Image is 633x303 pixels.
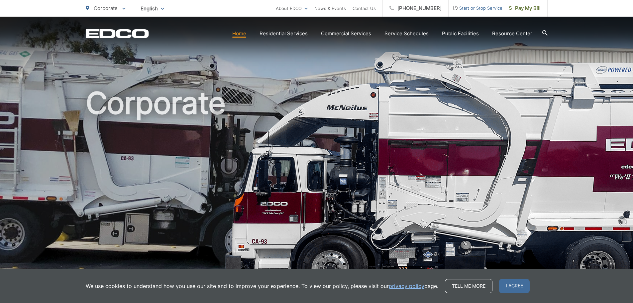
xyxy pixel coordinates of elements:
a: Tell me more [445,279,492,293]
a: News & Events [314,4,346,12]
h1: Corporate [86,86,548,297]
span: English [136,3,169,14]
a: EDCD logo. Return to the homepage. [86,29,149,38]
span: Pay My Bill [509,4,541,12]
a: Contact Us [353,4,376,12]
a: About EDCO [276,4,308,12]
a: Commercial Services [321,30,371,38]
span: Corporate [94,5,118,11]
span: I agree [499,279,530,293]
p: We use cookies to understand how you use our site and to improve your experience. To view our pol... [86,282,438,290]
a: Resource Center [492,30,532,38]
a: Residential Services [260,30,308,38]
a: Home [232,30,246,38]
a: privacy policy [389,282,424,290]
a: Public Facilities [442,30,479,38]
a: Service Schedules [384,30,429,38]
